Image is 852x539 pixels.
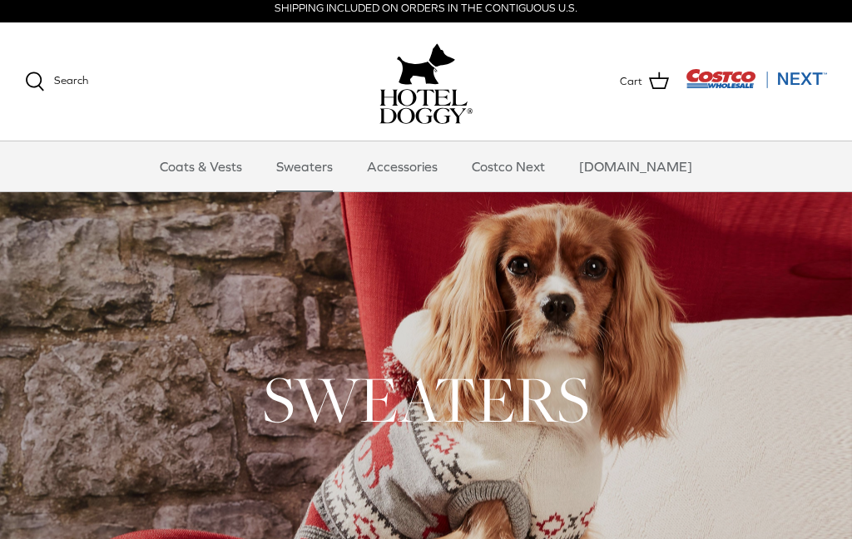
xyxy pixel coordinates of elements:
[620,71,669,92] a: Cart
[397,39,455,89] img: hoteldoggy.com
[457,141,560,191] a: Costco Next
[145,141,257,191] a: Coats & Vests
[379,39,473,124] a: hoteldoggy.com hoteldoggycom
[379,89,473,124] img: hoteldoggycom
[686,68,827,89] img: Costco Next
[352,141,453,191] a: Accessories
[620,73,642,91] span: Cart
[686,79,827,91] a: Visit Costco Next
[564,141,707,191] a: [DOMAIN_NAME]
[261,141,348,191] a: Sweaters
[25,72,88,91] a: Search
[54,74,88,87] span: Search
[25,359,827,440] h1: SWEATERS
